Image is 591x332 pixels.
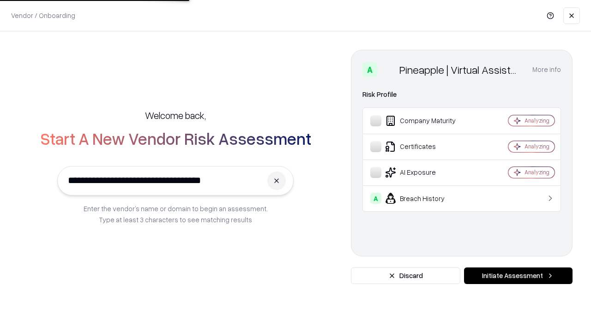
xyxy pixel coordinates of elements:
[370,115,481,126] div: Company Maturity
[84,203,268,225] p: Enter the vendor’s name or domain to begin an assessment. Type at least 3 characters to see match...
[464,267,573,284] button: Initiate Assessment
[370,141,481,152] div: Certificates
[145,109,206,122] h5: Welcome back,
[381,62,396,77] img: Pineapple | Virtual Assistant Agency
[370,193,481,204] div: Breach History
[525,117,549,125] div: Analyzing
[370,167,481,178] div: AI Exposure
[525,168,549,176] div: Analyzing
[362,89,561,100] div: Risk Profile
[532,61,561,78] button: More info
[351,267,460,284] button: Discard
[40,129,311,148] h2: Start A New Vendor Risk Assessment
[362,62,377,77] div: A
[11,11,75,20] p: Vendor / Onboarding
[399,62,521,77] div: Pineapple | Virtual Assistant Agency
[525,142,549,150] div: Analyzing
[370,193,381,204] div: A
